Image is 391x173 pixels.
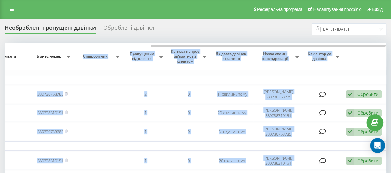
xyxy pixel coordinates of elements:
td: 2 [124,86,167,103]
span: Бізнес номер [34,54,66,59]
span: Налаштування профілю [313,7,361,12]
div: Open Intercom Messenger [370,138,385,153]
td: [PERSON_NAME] 380730753785 [253,86,303,103]
td: 0 [167,86,210,103]
span: Співробітник [77,54,115,59]
span: Назва схеми переадресації [257,51,294,61]
span: Реферальна програма [257,7,303,12]
span: Вихід [372,7,383,12]
div: Обробити [357,129,378,135]
td: 20 хвилин тому [210,104,253,122]
span: Як довго дзвінок втрачено [215,51,249,61]
span: Коментар до дзвінка [306,51,334,61]
td: 1 [124,104,167,122]
td: 1 [124,152,167,169]
td: [PERSON_NAME] 380738310151 [253,152,303,169]
span: Кількість спроб зв'язатись з клієнтом [170,49,202,63]
div: Обробити [357,158,378,164]
td: 0 [167,104,210,122]
a: 380730753785 [37,129,63,134]
div: Обробити [357,91,378,97]
span: Пропущених від клієнта [127,51,158,61]
td: 3 години тому [210,123,253,140]
td: [PERSON_NAME] 380730753785 [253,123,303,140]
div: Обробити [357,110,378,116]
div: Оброблені дзвінки [103,24,154,34]
a: 380738310151 [37,110,63,115]
td: 0 [167,152,210,169]
td: [PERSON_NAME] 380738310151 [253,104,303,122]
td: 1 [124,123,167,140]
td: 0 [167,123,210,140]
td: 41 хвилину тому [210,86,253,103]
a: 380730753785 [37,91,63,97]
div: Необроблені пропущені дзвінки [5,24,96,34]
td: 20 годин тому [210,152,253,169]
a: 380738310151 [37,158,63,163]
